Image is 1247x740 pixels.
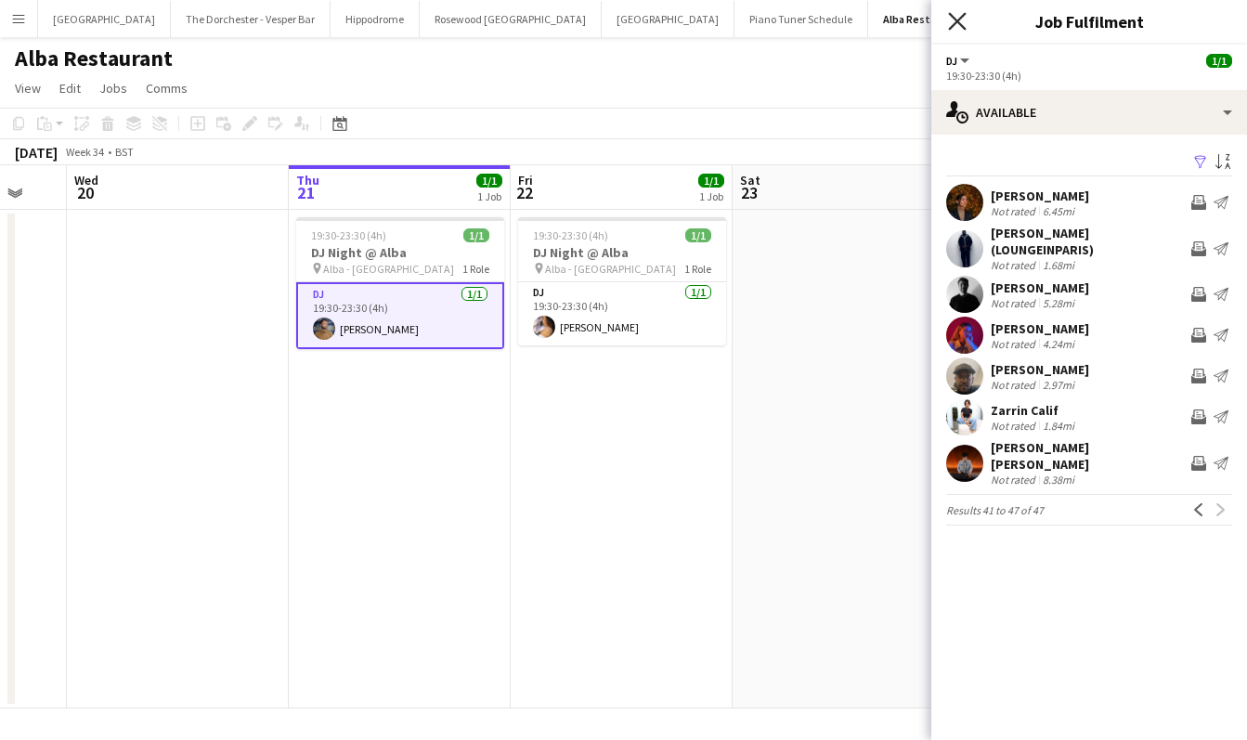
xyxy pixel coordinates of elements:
div: 1 Job [699,189,723,203]
button: The Dorchester - Vesper Bar [171,1,331,37]
div: Not rated [991,473,1039,487]
span: Thu [296,172,319,188]
a: View [7,76,48,100]
span: 1/1 [476,174,502,188]
button: Rosewood [GEOGRAPHIC_DATA] [420,1,602,37]
div: 6.45mi [1039,204,1078,218]
app-job-card: 19:30-23:30 (4h)1/1DJ Night @ Alba Alba - [GEOGRAPHIC_DATA]1 RoleDJ1/119:30-23:30 (4h)[PERSON_NAME] [518,217,726,345]
span: 19:30-23:30 (4h) [311,228,386,242]
h1: Alba Restaurant [15,45,173,72]
span: 22 [515,182,533,203]
h3: Job Fulfilment [931,9,1247,33]
span: 19:30-23:30 (4h) [533,228,608,242]
span: 1 Role [684,262,711,276]
div: Zarrin Calif [991,402,1078,419]
span: Week 34 [61,145,108,159]
span: 1 Role [462,262,489,276]
span: 20 [71,182,98,203]
app-job-card: 19:30-23:30 (4h)1/1DJ Night @ Alba Alba - [GEOGRAPHIC_DATA]1 RoleDJ1/119:30-23:30 (4h)[PERSON_NAME] [296,217,504,349]
div: 19:30-23:30 (4h) [946,69,1232,83]
span: DJ [946,54,957,68]
a: Edit [52,76,88,100]
span: 21 [293,182,319,203]
span: Fri [518,172,533,188]
div: BST [115,145,134,159]
span: Results 41 to 47 of 47 [946,503,1044,517]
span: 1/1 [463,228,489,242]
div: 5.28mi [1039,296,1078,310]
button: [GEOGRAPHIC_DATA] [38,1,171,37]
div: 2.97mi [1039,378,1078,392]
span: Sat [740,172,760,188]
app-card-role: DJ1/119:30-23:30 (4h)[PERSON_NAME] [296,282,504,349]
span: 1/1 [685,228,711,242]
button: Piano Tuner Schedule [734,1,868,37]
span: 23 [737,182,760,203]
span: Edit [59,80,81,97]
div: 8.38mi [1039,473,1078,487]
div: [PERSON_NAME] (LOUNGEINPARIS) [991,225,1184,258]
button: DJ [946,54,972,68]
span: 1/1 [1206,54,1232,68]
span: 1/1 [698,174,724,188]
button: [GEOGRAPHIC_DATA] [602,1,734,37]
div: 4.24mi [1039,337,1078,351]
button: Hippodrome [331,1,420,37]
div: [PERSON_NAME] [991,361,1089,378]
div: [DATE] [15,143,58,162]
h3: DJ Night @ Alba [296,244,504,261]
h3: DJ Night @ Alba [518,244,726,261]
div: Not rated [991,204,1039,218]
span: View [15,80,41,97]
div: 1 Job [477,189,501,203]
button: Alba Restaurant [868,1,980,37]
span: Jobs [99,80,127,97]
span: Comms [146,80,188,97]
div: Not rated [991,378,1039,392]
app-card-role: DJ1/119:30-23:30 (4h)[PERSON_NAME] [518,282,726,345]
div: Available [931,90,1247,135]
div: Not rated [991,296,1039,310]
span: Alba - [GEOGRAPHIC_DATA] [323,262,454,276]
a: Jobs [92,76,135,100]
div: Not rated [991,258,1039,272]
div: 1.68mi [1039,258,1078,272]
div: [PERSON_NAME] [991,188,1089,204]
a: Comms [138,76,195,100]
div: Not rated [991,419,1039,433]
span: Wed [74,172,98,188]
div: [PERSON_NAME] [991,279,1089,296]
div: [PERSON_NAME] [991,320,1089,337]
span: Alba - [GEOGRAPHIC_DATA] [545,262,676,276]
div: 1.84mi [1039,419,1078,433]
div: [PERSON_NAME] [PERSON_NAME] [991,439,1184,473]
div: Not rated [991,337,1039,351]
